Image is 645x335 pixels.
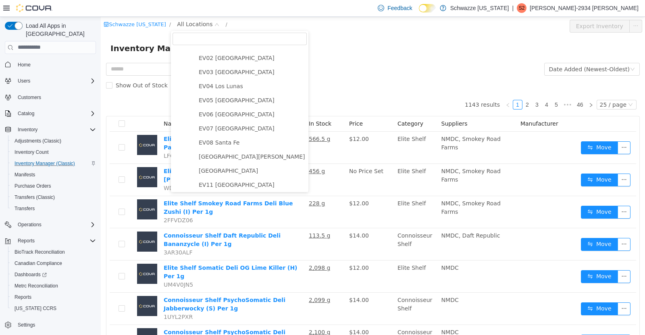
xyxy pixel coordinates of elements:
a: Customers [15,93,44,102]
span: Show Out of Stock [12,65,70,72]
span: Purchase Orders [11,181,96,191]
a: Elite Shelf Smokey Road Farms Deli Blue Zushi (I) Per 1g [63,183,192,198]
li: 2 [422,83,431,93]
span: Operations [15,220,96,230]
span: EV01 [GEOGRAPHIC_DATA] [98,24,174,30]
span: WDTG43NA [63,168,96,174]
li: 1143 results [364,83,399,93]
a: Dashboards [8,269,99,280]
button: Export Inventory [469,3,529,16]
img: Connoisseur Shelf PsychoSomatic Deli Coolio (S) Per 1g placeholder [36,311,56,331]
a: Purchase Orders [11,181,54,191]
button: Inventory [2,124,99,135]
a: Reports [11,292,35,302]
span: Customers [18,94,41,101]
span: $12.00 [248,248,268,254]
span: EV07 Paradise Hills [96,106,206,117]
button: Users [15,76,33,86]
span: EV11 [GEOGRAPHIC_DATA] [98,165,174,171]
button: Transfers [8,203,99,214]
span: NMDC, Smokey Road Farms [341,119,400,134]
span: BioTrack Reconciliation [11,247,96,257]
a: [US_STATE] CCRS [11,304,60,313]
span: Adjustments (Classic) [11,136,96,146]
span: EV10 Sunland Park [96,149,206,159]
i: icon: down [114,5,119,11]
span: EV06 Las Cruces East [96,92,206,103]
button: Home [2,59,99,70]
span: Feedback [387,4,412,12]
img: Elite Shelf Smokey Road Farms Deli Blue Zushi (I) Per 1g placeholder [36,182,56,203]
span: EV04 Los Lunas [98,66,142,72]
span: Metrc Reconciliation [11,281,96,291]
span: EV09 Montano Plaza [96,134,206,145]
button: Purchase Orders [8,180,99,192]
i: icon: down [529,50,534,56]
span: EV08 Santa Fe [96,120,206,131]
div: 25 / page [499,83,526,92]
span: Dashboards [11,270,96,279]
button: Operations [15,220,45,230]
span: Inventory Manager (Classic) [15,160,75,167]
div: Steven-2934 Fuentes [517,3,526,13]
u: 2,100 g [208,312,229,318]
span: EV08 Santa Fe [98,122,139,129]
button: icon: ellipsis [517,221,530,234]
button: icon: ellipsis [517,285,530,298]
span: 3AR30ALF [63,232,92,239]
span: Users [15,76,96,86]
img: Connoisseur Shelf Daft Republic Deli Bananzycle (I) Per 1g placeholder [36,215,56,235]
span: Reports [15,294,31,300]
button: Operations [2,219,99,230]
a: 46 [474,83,485,92]
span: EV05 [GEOGRAPHIC_DATA] [98,80,174,87]
button: Inventory Count [8,147,99,158]
span: $14.00 [248,312,268,318]
span: Price [248,103,262,110]
input: Dark Mode [419,4,436,12]
span: In Stock [208,103,231,110]
li: 5 [451,83,460,93]
span: Catalog [18,110,34,117]
span: Settings [15,320,96,330]
span: $14.00 [248,280,268,286]
span: Catalog [15,109,96,118]
button: icon: swapMove [480,124,517,137]
p: | [512,3,514,13]
a: 1 [412,83,421,92]
li: 1 [412,83,422,93]
span: BioTrack Reconciliation [15,249,65,255]
li: 46 [473,83,485,93]
span: Suppliers [341,103,367,110]
button: icon: ellipsis [517,189,530,202]
i: icon: right [488,86,493,91]
button: Catalog [2,108,99,119]
span: Manufacturer [420,103,458,110]
button: icon: ellipsis [517,253,530,266]
u: 228 g [208,183,224,190]
td: Connoisseur Shelf [293,276,337,308]
a: Connoisseur Shelf Daft Republic Deli Bananzycle (I) Per 1g [63,215,180,230]
span: No Price Set [248,151,283,157]
button: icon: swapMove [480,221,517,234]
u: 566.5 g [208,119,229,125]
span: Washington CCRS [11,304,96,313]
button: Users [2,75,99,87]
i: icon: left [405,86,410,91]
span: NMDC, Smokey Road Farms [341,183,400,198]
span: Manifests [11,170,96,180]
img: Elite Shelf Smokey Road Farms Deli Dulce De Uva (I) Per 1g placeholder [36,150,56,170]
button: icon: swapMove [480,285,517,298]
u: 113.5 g [208,215,229,222]
i: icon: down [527,85,532,91]
span: EV03 West Central [96,50,206,61]
u: 456 g [208,151,224,157]
a: Metrc Reconciliation [11,281,61,291]
span: Reports [11,292,96,302]
span: [GEOGRAPHIC_DATA][PERSON_NAME] [98,136,204,143]
span: Metrc Reconciliation [15,283,58,289]
span: EV02 [GEOGRAPHIC_DATA] [98,38,174,44]
span: Customers [15,92,96,102]
a: Elite Shelf Smokey Road Farms Deli [PERSON_NAME] (I) Per 1g [63,151,176,166]
a: icon: shopSchwazze [US_STATE] [3,4,65,10]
